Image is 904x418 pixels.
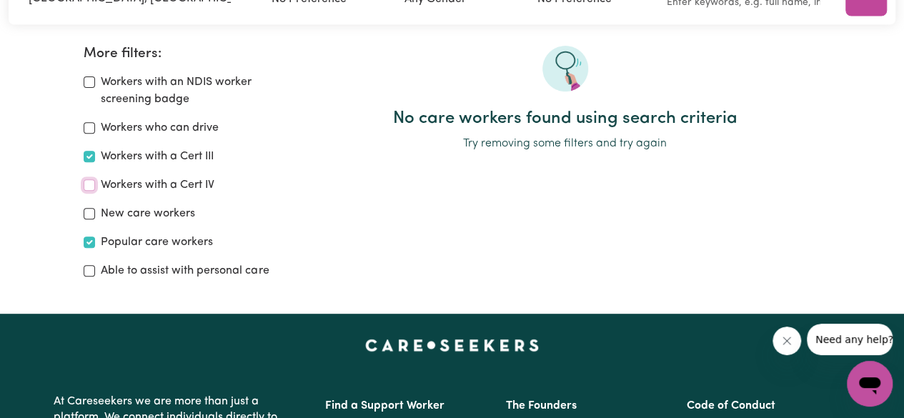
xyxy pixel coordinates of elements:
label: Workers with an NDIS worker screening badge [101,74,292,108]
label: Workers who can drive [101,119,219,136]
h2: No care workers found using search criteria [310,109,820,129]
iframe: Message from company [807,324,893,355]
label: New care workers [101,205,195,222]
label: Workers with a Cert III [101,148,214,165]
a: Code of Conduct [687,400,775,412]
p: Try removing some filters and try again [310,135,820,152]
label: Workers with a Cert IV [101,176,214,194]
a: The Founders [506,400,577,412]
iframe: Button to launch messaging window [847,361,893,407]
a: Find a Support Worker [325,400,444,412]
label: Popular care workers [101,234,213,251]
a: Careseekers home page [365,339,539,351]
label: Able to assist with personal care [101,262,269,279]
iframe: Close message [773,327,801,355]
h2: More filters: [84,46,292,62]
span: Need any help? [9,10,86,21]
